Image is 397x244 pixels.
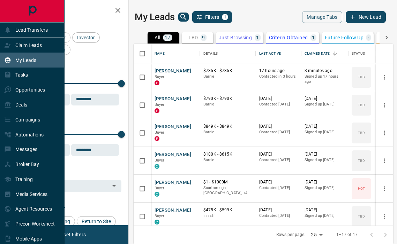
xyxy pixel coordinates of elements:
p: HOT [358,186,365,191]
p: Barrie [203,157,252,163]
p: [DATE] [259,207,298,213]
p: Innisfil [203,213,252,219]
p: Signed up [DATE] [305,129,345,135]
span: Buyer [155,214,165,218]
p: [DATE] [305,124,345,129]
p: TBD [358,214,365,219]
p: Contacted [DATE] [259,129,298,135]
p: $849K - $849K [203,124,252,129]
p: Signed up [DATE] [305,102,345,107]
button: more [379,183,390,194]
p: Signed up 17 hours ago [305,74,345,85]
p: Contacted [DATE] [259,102,298,107]
p: North York, York Crosstown, Toronto, Mississauga [203,185,252,196]
div: property.ca [155,80,159,85]
p: Contacted in 3 hours [259,74,298,79]
p: [DATE] [259,151,298,157]
div: Status [348,44,376,63]
button: [PERSON_NAME] [155,207,191,214]
h1: My Leads [135,11,175,23]
span: 1 [223,15,227,19]
div: condos.ca [155,164,159,169]
p: Contacted [DATE] [259,185,298,191]
p: $180K - $615K [203,151,252,157]
div: Status [352,44,365,63]
p: TBD [358,74,365,80]
button: Reset Filters [53,229,90,241]
div: 25 [308,230,325,240]
p: [DATE] [259,124,298,129]
p: TBD [358,158,365,163]
div: Return to Site [77,216,116,227]
p: Rows per page: [276,232,306,238]
button: [PERSON_NAME] [155,96,191,102]
div: condos.ca [155,220,159,225]
p: Signed up [DATE] [305,213,345,219]
div: property.ca [155,108,159,113]
p: Barrie [203,129,252,135]
span: Buyer [155,158,165,163]
div: condos.ca [155,192,159,197]
div: Last Active [259,44,281,63]
div: property.ca [155,136,159,141]
p: 1 [312,35,315,40]
button: more [379,72,390,82]
p: Criteria Obtained [269,35,308,40]
div: Last Active [256,44,301,63]
div: Name [151,44,200,63]
p: TBD [358,102,365,108]
p: [DATE] [305,96,345,102]
button: more [379,100,390,110]
h2: Filters [22,7,121,15]
p: Barrie [203,102,252,107]
div: Investor [72,32,100,43]
button: Manage Tabs [302,11,342,23]
p: 17 hours ago [259,68,298,74]
div: Claimed Date [301,44,348,63]
button: search button [178,13,189,22]
p: [DATE] [305,179,345,185]
p: $1 - $1000M [203,179,252,185]
span: Buyer [155,186,165,190]
p: Contacted [DATE] [259,213,298,219]
p: Barrie [203,74,252,79]
div: Claimed Date [305,44,330,63]
p: 1 [256,35,259,40]
button: [PERSON_NAME] [155,124,191,130]
span: Buyer [155,102,165,107]
button: [PERSON_NAME] [155,68,191,74]
span: Buyer [155,74,165,79]
p: All [155,35,160,40]
p: [DATE] [259,179,298,185]
p: Signed up [DATE] [305,157,345,163]
button: more [379,156,390,166]
p: 3 minutes ago [305,68,345,74]
button: Filters1 [192,11,232,23]
div: Details [203,44,218,63]
button: [PERSON_NAME] [155,179,191,186]
p: [DATE] [305,207,345,213]
button: [PERSON_NAME] [155,151,191,158]
p: 1–17 of 17 [336,232,358,238]
button: New Lead [346,11,386,23]
button: more [379,128,390,138]
p: - [368,35,369,40]
p: Future Follow Up [325,35,364,40]
div: Details [200,44,256,63]
p: Signed up [DATE] [305,185,345,191]
span: Investor [75,35,97,40]
span: Return to Site [79,219,113,224]
p: 17 [165,35,171,40]
p: [DATE] [259,96,298,102]
button: more [379,211,390,222]
p: Just Browsing [219,35,252,40]
p: [DATE] [305,151,345,157]
p: TBD [358,130,365,135]
span: Buyer [155,130,165,135]
button: Sort [330,49,340,58]
div: Name [155,44,165,63]
p: $735K - $735K [203,68,252,74]
p: 9 [202,35,205,40]
p: $790K - $790K [203,96,252,102]
p: TBD [188,35,198,40]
